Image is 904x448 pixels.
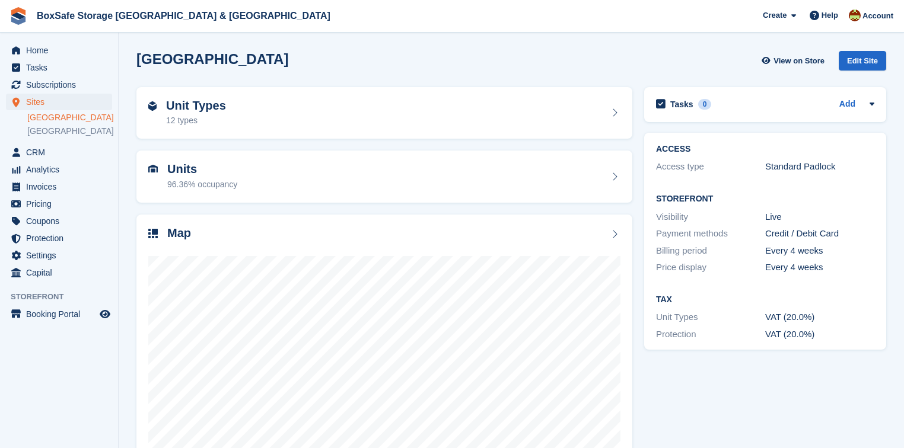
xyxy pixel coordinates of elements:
[6,144,112,161] a: menu
[765,244,874,258] div: Every 4 weeks
[148,229,158,238] img: map-icn-33ee37083ee616e46c38cad1a60f524a97daa1e2b2c8c0bc3eb3415660979fc1.svg
[26,264,97,281] span: Capital
[6,178,112,195] a: menu
[26,94,97,110] span: Sites
[6,161,112,178] a: menu
[166,99,226,113] h2: Unit Types
[839,51,886,75] a: Edit Site
[26,247,97,264] span: Settings
[26,196,97,212] span: Pricing
[656,160,765,174] div: Access type
[839,51,886,71] div: Edit Site
[698,99,712,110] div: 0
[11,291,118,303] span: Storefront
[822,9,838,21] span: Help
[9,7,27,25] img: stora-icon-8386f47178a22dfd0bd8f6a31ec36ba5ce8667c1dd55bd0f319d3a0aa187defe.svg
[765,328,874,341] div: VAT (20.0%)
[167,178,237,191] div: 96.36% occupancy
[98,307,112,321] a: Preview store
[32,6,335,25] a: BoxSafe Storage [GEOGRAPHIC_DATA] & [GEOGRAPHIC_DATA]
[6,42,112,59] a: menu
[148,101,157,111] img: unit-type-icn-2b2737a686de81e16bb02015468b77c625bbabd49415b5ef34ead5e3b44a266d.svg
[760,51,829,71] a: View on Store
[6,76,112,93] a: menu
[26,76,97,93] span: Subscriptions
[849,9,861,21] img: Kim
[6,213,112,229] a: menu
[656,244,765,258] div: Billing period
[26,230,97,247] span: Protection
[765,210,874,224] div: Live
[656,210,765,224] div: Visibility
[862,10,893,22] span: Account
[6,230,112,247] a: menu
[26,306,97,322] span: Booking Portal
[656,227,765,241] div: Payment methods
[656,328,765,341] div: Protection
[656,311,765,324] div: Unit Types
[6,264,112,281] a: menu
[26,213,97,229] span: Coupons
[656,295,874,305] h2: Tax
[656,194,874,204] h2: Storefront
[765,311,874,324] div: VAT (20.0%)
[26,161,97,178] span: Analytics
[167,226,191,240] h2: Map
[148,165,158,173] img: unit-icn-7be61d7bf1b0ce9d3e12c5938cc71ed9869f7b940bace4675aadf7bd6d80202e.svg
[774,55,825,67] span: View on Store
[27,126,112,137] a: [GEOGRAPHIC_DATA]
[6,306,112,322] a: menu
[839,98,855,111] a: Add
[6,59,112,76] a: menu
[166,114,226,127] div: 12 types
[765,261,874,274] div: Every 4 weeks
[26,144,97,161] span: CRM
[6,196,112,212] a: menu
[26,178,97,195] span: Invoices
[656,145,874,154] h2: ACCESS
[27,112,112,123] a: [GEOGRAPHIC_DATA]
[6,94,112,110] a: menu
[26,42,97,59] span: Home
[26,59,97,76] span: Tasks
[765,227,874,241] div: Credit / Debit Card
[670,99,693,110] h2: Tasks
[763,9,787,21] span: Create
[765,160,874,174] div: Standard Padlock
[167,162,237,176] h2: Units
[136,151,632,203] a: Units 96.36% occupancy
[6,247,112,264] a: menu
[136,87,632,139] a: Unit Types 12 types
[656,261,765,274] div: Price display
[136,51,288,67] h2: [GEOGRAPHIC_DATA]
